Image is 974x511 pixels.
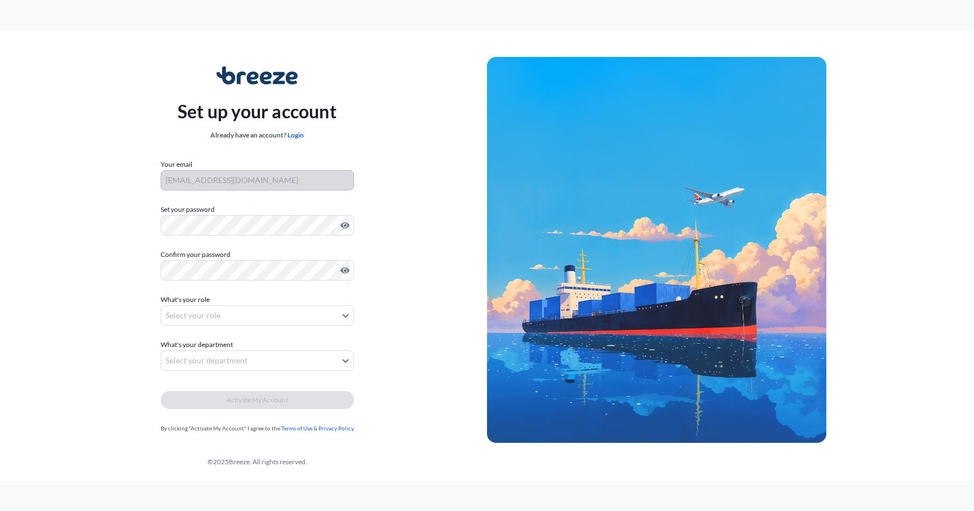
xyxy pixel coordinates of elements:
[161,350,354,371] button: Select your department
[318,425,354,432] a: Privacy Policy
[161,305,354,326] button: Select your role
[161,423,354,434] div: By clicking "Activate My Account" I agree to the &
[227,394,288,406] span: Activate My Account
[27,456,487,468] div: © 2025 Breeze. All rights reserved.
[487,57,826,442] img: Ship illustration
[166,355,247,366] span: Select your department
[161,204,354,215] label: Set your password
[178,130,337,141] div: Already have an account?
[287,131,304,139] a: Login
[161,249,354,260] label: Confirm your password
[216,66,298,85] img: Breeze
[178,98,337,125] p: Set up your account
[161,170,354,190] input: Your email address
[340,221,349,230] button: Show password
[281,425,312,432] a: Terms of Use
[161,294,210,305] span: What's your role
[161,159,192,170] label: Your email
[161,391,354,409] button: Activate My Account
[161,339,233,350] span: What's your department
[166,310,220,321] span: Select your role
[340,266,349,275] button: Show password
